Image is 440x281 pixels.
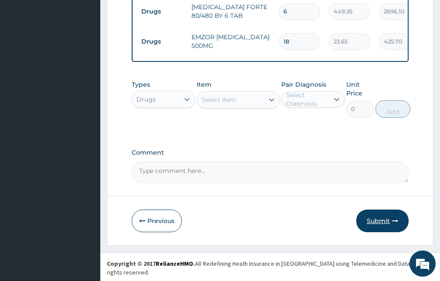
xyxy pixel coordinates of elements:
button: Submit [356,210,409,232]
label: Unit Price [346,80,374,98]
div: Minimize live chat window [143,4,164,25]
label: Types [132,81,150,88]
label: Item [197,80,211,89]
div: Chat with us now [45,49,147,60]
button: Previous [132,210,182,232]
div: Drugs [136,95,156,104]
div: Select Diagnosis [286,91,328,108]
span: We're online! [51,85,120,173]
label: Pair Diagnosis [281,80,326,89]
img: d_794563401_company_1708531726252_794563401 [16,44,35,65]
td: EMZOR [MEDICAL_DATA] 500MG [187,28,274,54]
button: Add [375,100,410,118]
textarea: Type your message and hit 'Enter' [4,188,166,218]
div: Select Item [201,95,236,104]
td: Drugs [137,34,187,50]
a: RelianceHMO [156,260,193,267]
td: Drugs [137,3,187,20]
label: Comment [132,149,409,156]
div: Redefining Heath Insurance in [GEOGRAPHIC_DATA] using Telemedicine and Data Science! [203,259,433,268]
strong: Copyright © 2017 . [107,260,195,267]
